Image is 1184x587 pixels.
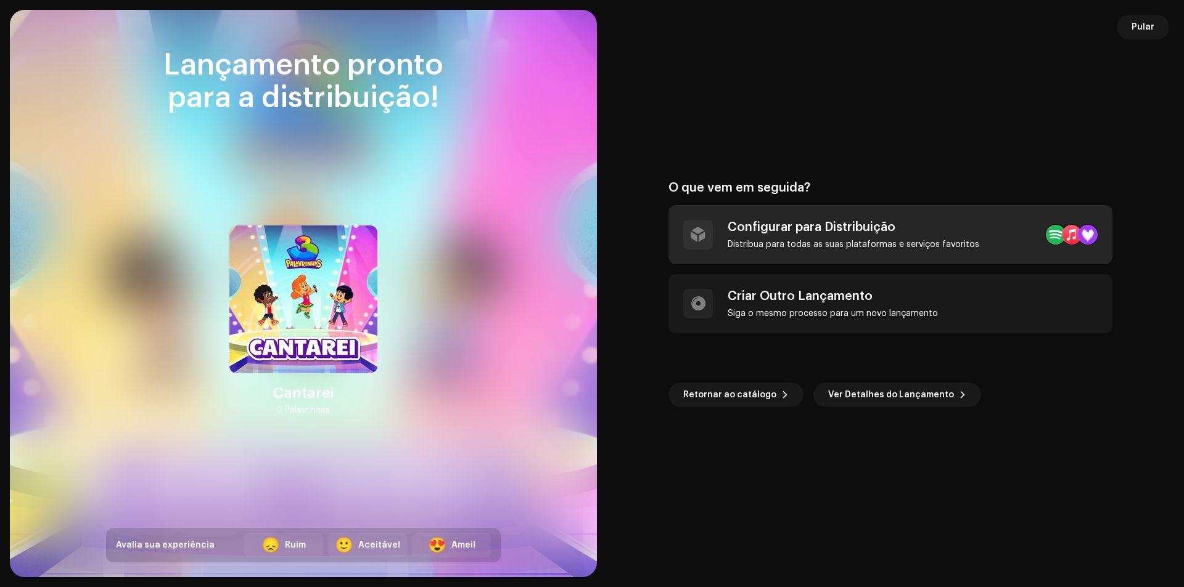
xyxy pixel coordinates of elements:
div: 3 Palavrinhas [277,403,330,418]
div: 🙂 [335,538,353,553]
button: Retornar ao catálogo [668,383,804,407]
div: 😞 [261,538,280,553]
div: Distribua para todas as suas plataformas e serviços favoritos [728,240,979,249]
button: Ver Detalhes do Lançamento [813,383,981,407]
div: Aceitável [358,539,400,552]
div: Amei! [451,539,475,552]
span: Ver Detalhes do Lançamento [828,383,954,407]
div: Lançamento pronto para a distribuição! [106,49,501,115]
div: 😍 [428,538,446,553]
div: Configurar para Distribuição [728,220,979,235]
img: ab049071-d33f-4c46-a673-03375a30ab83 [229,225,377,373]
div: O que vem em seguida? [668,180,1112,195]
div: Siga o mesmo processo para um novo lançamento [728,309,938,318]
div: Ruim [285,539,306,552]
div: Criar Outro Lançamento [728,289,938,304]
re-a-post-create-item: Configurar para Distribuição [668,205,1112,264]
re-a-post-create-item: Criar Outro Lançamento [668,274,1112,333]
span: Avalia sua experiência [116,541,215,549]
button: Pular [1117,15,1169,39]
span: Retornar ao catálogo [683,383,776,407]
span: Pular [1132,15,1154,39]
div: Cantarei [273,383,334,403]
